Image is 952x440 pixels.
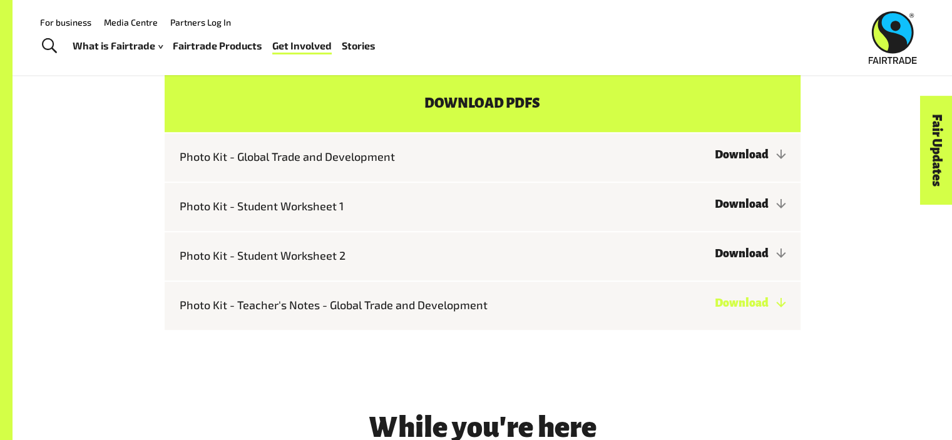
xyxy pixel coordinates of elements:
h4: Download PDFs [165,74,801,131]
a: Fairtrade Products [173,37,262,55]
a: Stories [342,37,376,55]
a: Download [715,148,786,161]
a: Download [715,297,786,309]
a: What is Fairtrade [73,37,163,55]
a: Download [715,247,786,260]
a: Toggle Search [34,31,64,62]
a: Partners Log In [170,17,231,28]
img: Fairtrade Australia New Zealand logo [869,11,917,64]
a: Download [715,198,786,210]
a: Media Centre [104,17,158,28]
a: For business [40,17,91,28]
a: Get Involved [272,37,332,55]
